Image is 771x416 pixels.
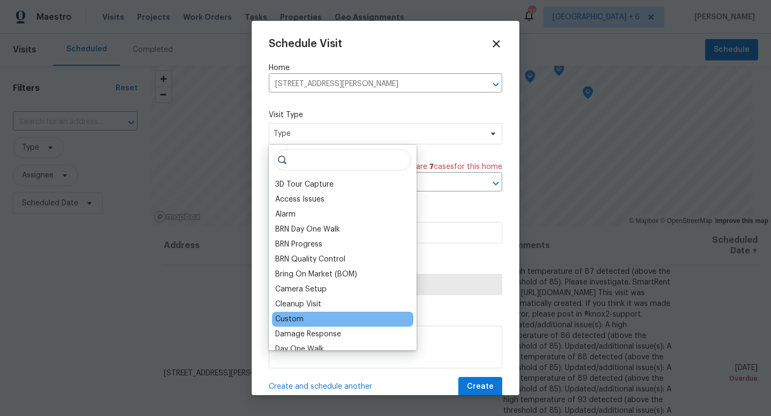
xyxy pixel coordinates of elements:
[490,38,502,50] span: Close
[275,314,304,325] div: Custom
[269,110,502,120] label: Visit Type
[275,269,357,280] div: Bring On Market (BOM)
[275,344,324,355] div: Day One Walk
[275,239,322,250] div: BRN Progress
[269,381,372,392] span: Create and schedule another
[488,176,503,191] button: Open
[467,380,494,394] span: Create
[488,77,503,92] button: Open
[275,254,345,265] div: BRN Quality Control
[275,299,321,310] div: Cleanup Visit
[275,284,327,295] div: Camera Setup
[275,224,340,235] div: BRN Day One Walk
[429,163,434,171] span: 7
[275,194,324,205] div: Access Issues
[275,209,296,220] div: Alarm
[458,377,502,397] button: Create
[269,76,472,93] input: Enter in an address
[274,128,482,139] span: Type
[269,38,342,49] span: Schedule Visit
[396,161,502,172] span: There are case s for this home
[269,63,502,73] label: Home
[275,179,334,190] div: 3D Tour Capture
[275,329,341,340] div: Damage Response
